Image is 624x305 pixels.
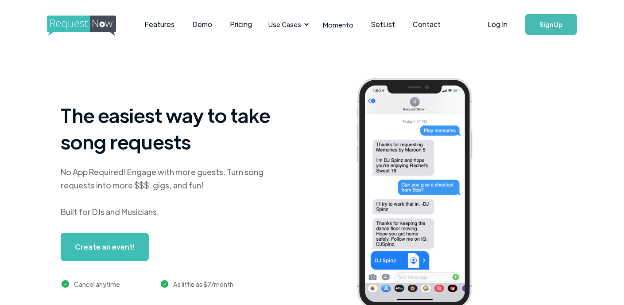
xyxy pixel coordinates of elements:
[136,11,183,38] a: Features
[314,12,362,38] a: Momento
[221,11,261,38] a: Pricing
[161,280,168,288] img: green checkmark
[47,16,132,36] img: requestnow logo
[263,11,312,38] div: Use Cases
[61,102,282,155] h1: The easiest way to take song requests
[47,16,113,33] a: home
[268,20,301,29] div: Use Cases
[404,11,450,38] a: Contact
[173,279,233,289] div: As little as $7/month
[525,14,577,35] a: Sign Up
[479,9,516,40] a: Log In
[62,280,69,288] img: green checkmark
[362,11,404,38] a: SetList
[183,11,221,38] a: Demo
[61,233,149,261] a: Create an event!
[61,165,282,219] div: No App Required! Engage with more guests. Turn song requests into more $$$, gigs, and fun! Built ...
[74,279,120,289] div: Cancel anytime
